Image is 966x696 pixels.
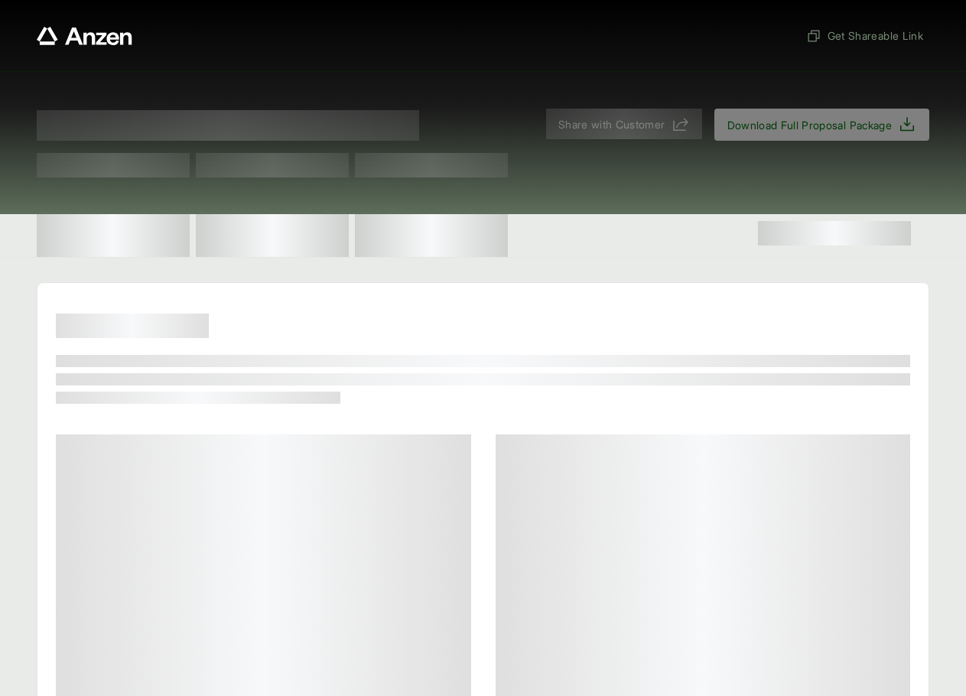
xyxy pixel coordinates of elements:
button: Get Shareable Link [800,21,929,50]
span: Test [196,153,349,177]
span: Test [355,153,508,177]
span: Get Shareable Link [806,28,923,44]
span: Proposal for [37,110,419,141]
span: Share with Customer [558,116,665,132]
a: Anzen website [37,27,132,45]
span: Test [37,153,190,177]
